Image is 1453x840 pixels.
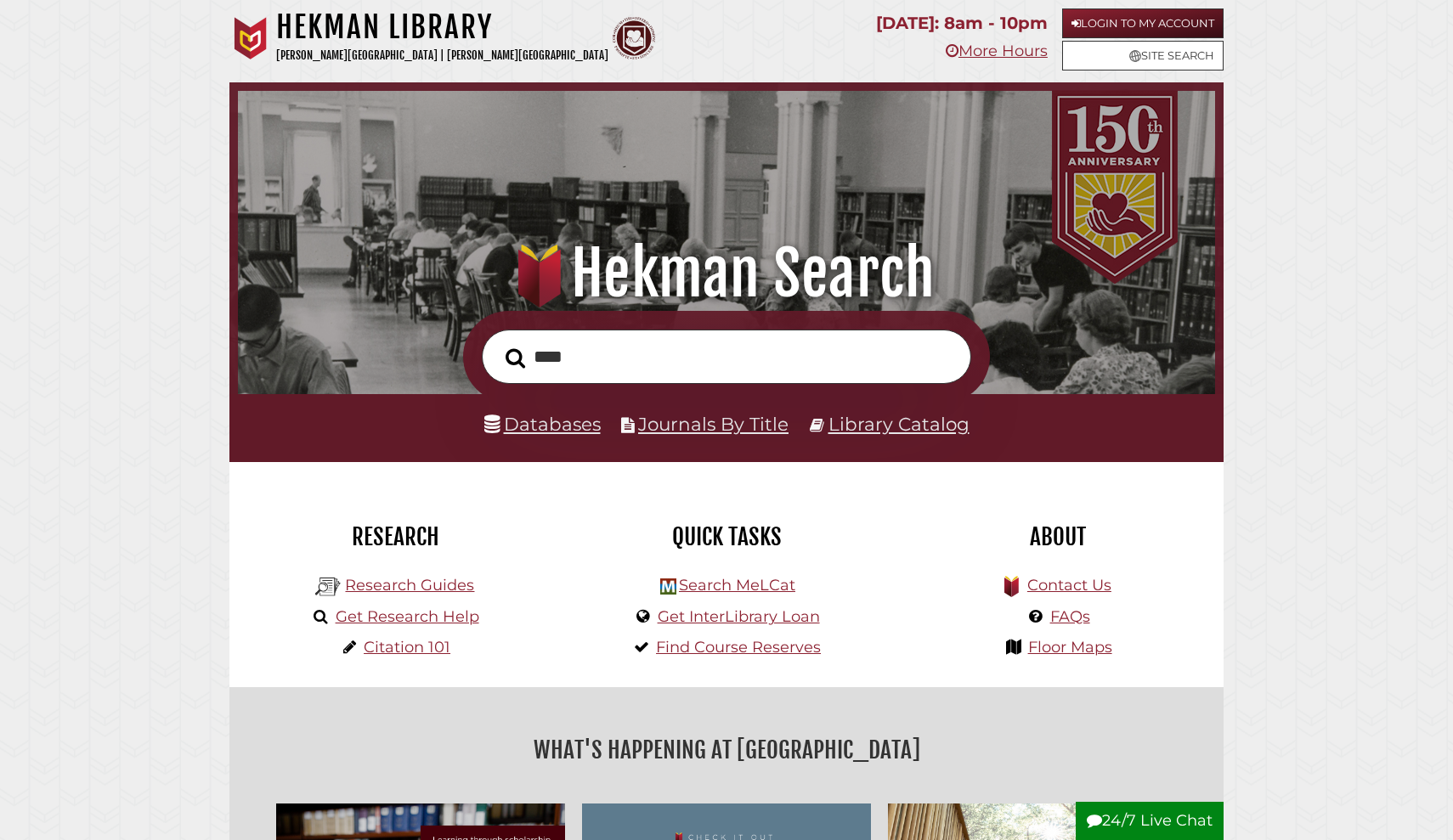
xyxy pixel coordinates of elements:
[260,236,1194,311] h1: Hekman Search
[315,574,341,600] img: Hekman Library Logo
[1028,638,1112,657] a: Floor Maps
[1050,607,1090,626] a: FAQs
[828,413,970,435] a: Library Catalog
[574,522,879,551] h2: Quick Tasks
[1027,576,1111,595] a: Contact Us
[660,578,676,595] img: Hekman Library Logo
[345,576,474,595] a: Research Guides
[242,522,548,551] h2: Research
[613,17,655,59] img: Calvin Theological Seminary
[336,607,479,626] a: Get Research Help
[876,8,1048,38] p: [DATE]: 8am - 10pm
[658,607,820,626] a: Get InterLibrary Loan
[656,638,821,657] a: Find Course Reserves
[946,42,1048,60] a: More Hours
[242,730,1211,770] h2: What's Happening at [GEOGRAPHIC_DATA]
[1062,8,1224,38] a: Login to My Account
[276,46,608,65] p: [PERSON_NAME][GEOGRAPHIC_DATA] | [PERSON_NAME][GEOGRAPHIC_DATA]
[905,522,1211,551] h2: About
[484,413,601,435] a: Databases
[638,413,789,435] a: Journals By Title
[276,8,608,46] h1: Hekman Library
[679,576,795,595] a: Search MeLCat
[1062,41,1224,70] a: Site Search
[497,343,534,374] button: Search
[506,347,525,369] i: Search
[229,17,272,59] img: Calvin University
[364,638,450,657] a: Citation 101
